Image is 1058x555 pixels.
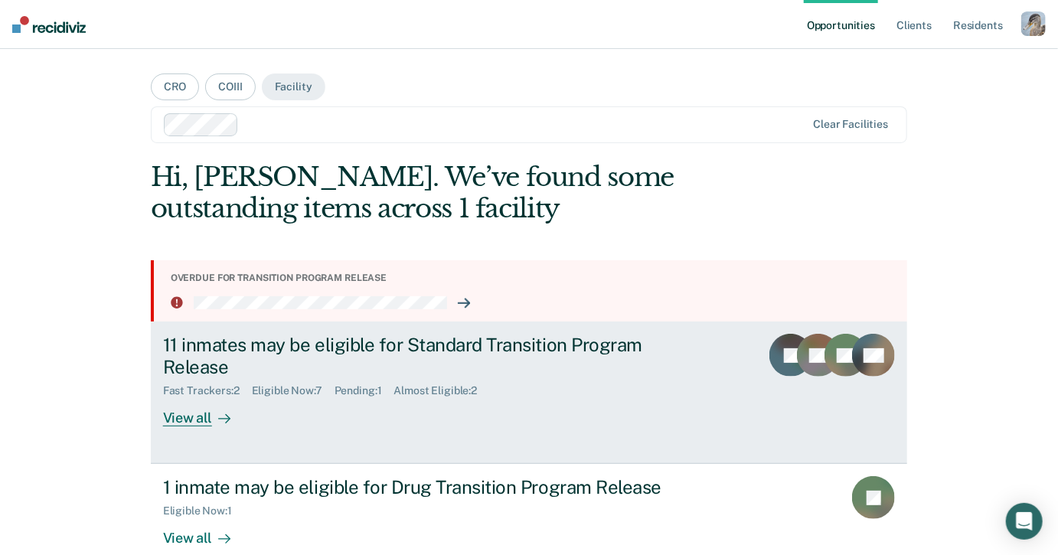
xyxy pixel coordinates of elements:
[163,517,249,547] div: View all
[394,384,490,397] div: Almost Eligible : 2
[171,273,896,283] div: Overdue for transition program release
[151,73,200,100] button: CRO
[151,322,908,464] a: 11 inmates may be eligible for Standard Transition Program ReleaseFast Trackers:2Eligible Now:7Pe...
[1006,503,1043,540] div: Open Intercom Messenger
[205,73,255,100] button: COIII
[252,384,335,397] div: Eligible Now : 7
[163,334,700,378] div: 11 inmates may be eligible for Standard Transition Program Release
[163,476,700,498] div: 1 inmate may be eligible for Drug Transition Program Release
[151,162,756,224] div: Hi, [PERSON_NAME]. We’ve found some outstanding items across 1 facility
[813,118,888,131] div: Clear facilities
[163,397,249,427] div: View all
[163,384,252,397] div: Fast Trackers : 2
[163,504,244,517] div: Eligible Now : 1
[262,73,325,100] button: Facility
[335,384,394,397] div: Pending : 1
[12,16,86,33] img: Recidiviz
